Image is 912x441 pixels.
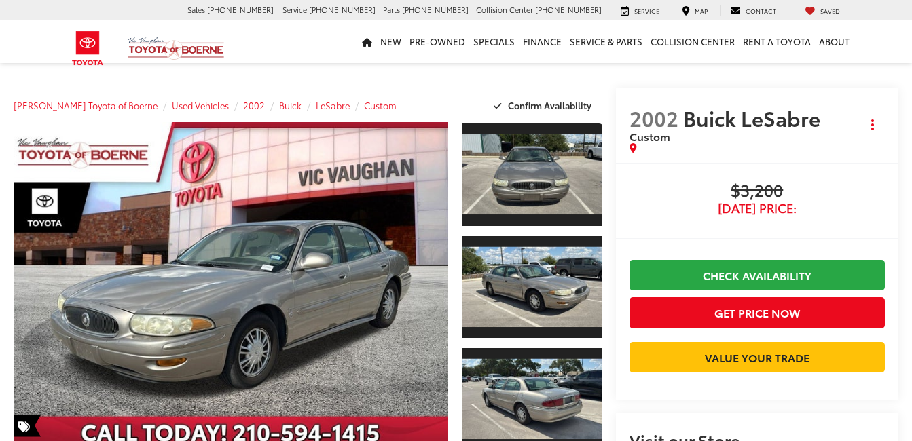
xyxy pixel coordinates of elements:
[364,99,397,111] a: Custom
[746,6,776,15] span: Contact
[508,99,591,111] span: Confirm Availability
[469,20,519,63] a: Specials
[739,20,815,63] a: Rent a Toyota
[815,20,854,63] a: About
[630,260,885,290] a: Check Availability
[309,4,376,15] span: [PHONE_NUMBER]
[14,415,41,437] span: Special
[358,20,376,63] a: Home
[861,113,885,136] button: Actions
[630,128,670,144] span: Custom
[128,37,225,60] img: Vic Vaughan Toyota of Boerne
[486,94,602,117] button: Confirm Availability
[535,4,602,15] span: [PHONE_NUMBER]
[871,119,874,130] span: dropdown dots
[402,4,469,15] span: [PHONE_NUMBER]
[672,5,718,16] a: Map
[279,99,302,111] a: Buick
[460,359,603,440] img: 2002 Buick LeSabre Custom
[630,181,885,202] span: $3,200
[460,247,603,328] img: 2002 Buick LeSabre Custom
[62,26,113,71] img: Toyota
[630,342,885,372] a: Value Your Trade
[462,122,602,227] a: Expand Photo 1
[795,5,850,16] a: My Saved Vehicles
[519,20,566,63] a: Finance
[820,6,840,15] span: Saved
[695,6,708,15] span: Map
[462,235,602,340] a: Expand Photo 2
[187,4,205,15] span: Sales
[243,99,265,111] a: 2002
[630,297,885,328] button: Get Price Now
[405,20,469,63] a: Pre-Owned
[383,4,400,15] span: Parts
[14,99,158,111] a: [PERSON_NAME] Toyota of Boerne
[683,103,825,132] span: Buick LeSabre
[646,20,739,63] a: Collision Center
[476,4,533,15] span: Collision Center
[316,99,350,111] a: LeSabre
[610,5,670,16] a: Service
[282,4,307,15] span: Service
[634,6,659,15] span: Service
[207,4,274,15] span: [PHONE_NUMBER]
[630,202,885,215] span: [DATE] Price:
[720,5,786,16] a: Contact
[630,103,678,132] span: 2002
[566,20,646,63] a: Service & Parts: Opens in a new tab
[376,20,405,63] a: New
[172,99,229,111] a: Used Vehicles
[460,134,603,215] img: 2002 Buick LeSabre Custom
